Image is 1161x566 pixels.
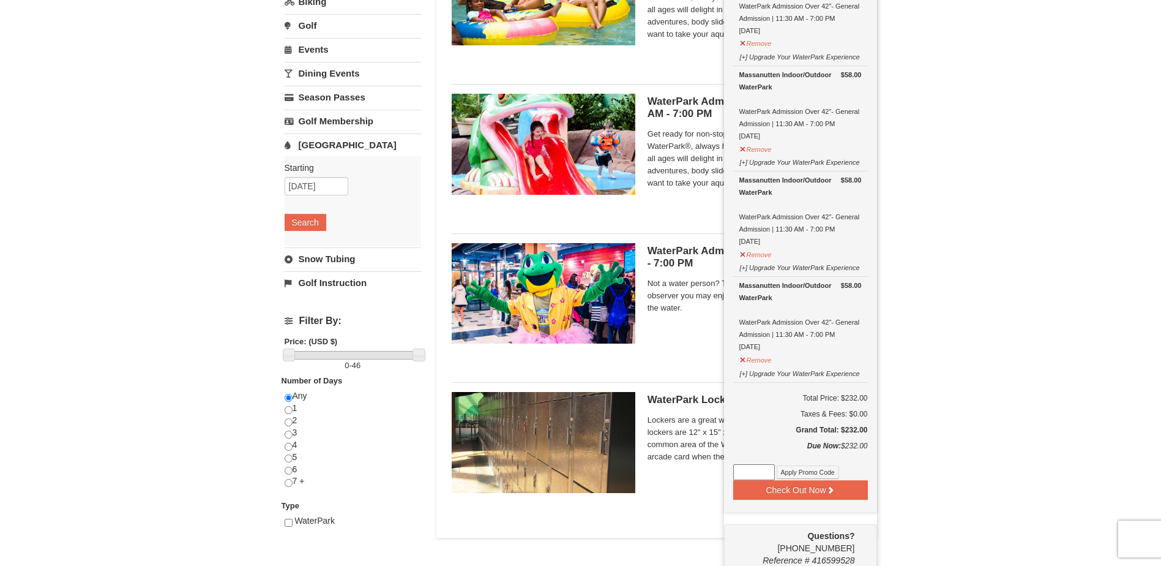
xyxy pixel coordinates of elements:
button: [+] Upgrade Your WaterPark Experience [739,364,860,380]
h5: WaterPark Locker Rental [648,394,862,406]
img: 6619917-1005-d92ad057.png [452,392,635,492]
strong: Type [282,501,299,510]
button: Check Out Now [733,480,868,500]
h6: Total Price: $232.00 [733,392,868,404]
a: [GEOGRAPHIC_DATA] [285,134,421,156]
div: WaterPark Admission Over 42"- General Admission | 11:30 AM - 7:00 PM [DATE] [739,279,862,353]
button: [+] Upgrade Your WaterPark Experience [739,258,860,274]
div: WaterPark Admission Over 42"- General Admission | 11:30 AM - 7:00 PM [DATE] [739,174,862,247]
a: Season Passes [285,86,421,108]
strong: $58.00 [841,174,862,186]
span: 0 [345,361,349,370]
span: Lockers are a great way to keep your valuables safe. The lockers are 12" x 15" x 18" in size and ... [648,414,862,463]
span: Reference # [763,556,809,565]
button: [+] Upgrade Your WaterPark Experience [739,48,860,63]
button: Remove [739,351,772,366]
h4: Filter By: [285,315,421,326]
button: [+] Upgrade Your WaterPark Experience [739,153,860,168]
span: Get ready for non-stop thrills at the Massanutten WaterPark®, always heated to 84° Fahrenheit. Ch... [648,128,862,189]
div: Massanutten Indoor/Outdoor WaterPark [739,69,862,93]
a: Golf [285,14,421,37]
button: Apply Promo Code [777,466,839,479]
span: WaterPark [294,516,335,526]
div: WaterPark Admission Over 42"- General Admission | 11:30 AM - 7:00 PM [DATE] [739,69,862,142]
strong: Due Now: [807,442,841,450]
h5: WaterPark Admission - Under 42" | 11:30 AM - 7:00 PM [648,96,862,120]
strong: Price: (USD $) [285,337,338,346]
button: Remove [739,246,772,261]
a: Events [285,38,421,61]
a: Dining Events [285,62,421,85]
h5: WaterPark Admission- Observer | 11:30 AM - 7:00 PM [648,245,862,270]
span: 46 [352,361,360,370]
img: 6619917-1570-0b90b492.jpg [452,94,635,194]
div: Taxes & Fees: $0.00 [733,408,868,420]
span: [PHONE_NUMBER] [733,530,855,553]
span: Not a water person? Then this ticket is just for you. As an observer you may enjoy the WaterPark ... [648,277,862,314]
div: Massanutten Indoor/Outdoor WaterPark [739,279,862,304]
button: Remove [739,140,772,156]
strong: $58.00 [841,279,862,292]
h5: Grand Total: $232.00 [733,424,868,436]
img: 6619917-1587-675fdf84.jpg [452,243,635,344]
strong: Number of Days [282,376,343,385]
div: Any 1 2 3 4 5 6 7 + [285,390,421,500]
button: Remove [739,34,772,50]
span: 416599528 [812,556,854,565]
a: Golf Membership [285,110,421,132]
div: Massanutten Indoor/Outdoor WaterPark [739,174,862,198]
a: Golf Instruction [285,271,421,294]
strong: Questions? [807,531,854,541]
a: Snow Tubing [285,247,421,270]
label: Starting [285,162,412,174]
button: Search [285,214,326,231]
label: - [285,360,421,372]
div: $232.00 [733,440,868,464]
strong: $58.00 [841,69,862,81]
